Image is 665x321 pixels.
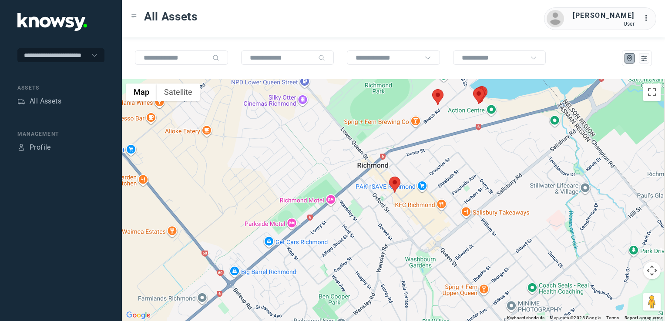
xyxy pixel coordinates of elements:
[17,142,51,153] a: ProfileProfile
[643,13,654,23] div: :
[17,96,61,107] a: AssetsAll Assets
[643,293,661,311] button: Drag Pegman onto the map to open Street View
[318,54,325,61] div: Search
[131,13,137,20] div: Toggle Menu
[550,315,601,320] span: Map data ©2025 Google
[124,310,153,321] img: Google
[573,10,635,21] div: [PERSON_NAME]
[126,84,157,101] button: Show street map
[640,54,648,62] div: List
[573,21,635,27] div: User
[606,315,619,320] a: Terms (opens in new tab)
[17,97,25,105] div: Assets
[643,13,654,25] div: :
[643,262,661,279] button: Map camera controls
[17,130,104,138] div: Management
[30,142,51,153] div: Profile
[30,96,61,107] div: All Assets
[157,84,200,101] button: Show satellite imagery
[547,10,564,27] img: avatar.png
[17,144,25,151] div: Profile
[212,54,219,61] div: Search
[625,315,662,320] a: Report a map error
[17,84,104,92] div: Assets
[507,315,544,321] button: Keyboard shortcuts
[626,54,634,62] div: Map
[124,310,153,321] a: Open this area in Google Maps (opens a new window)
[17,13,87,31] img: Application Logo
[644,15,652,21] tspan: ...
[144,9,198,24] span: All Assets
[643,84,661,101] button: Toggle fullscreen view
